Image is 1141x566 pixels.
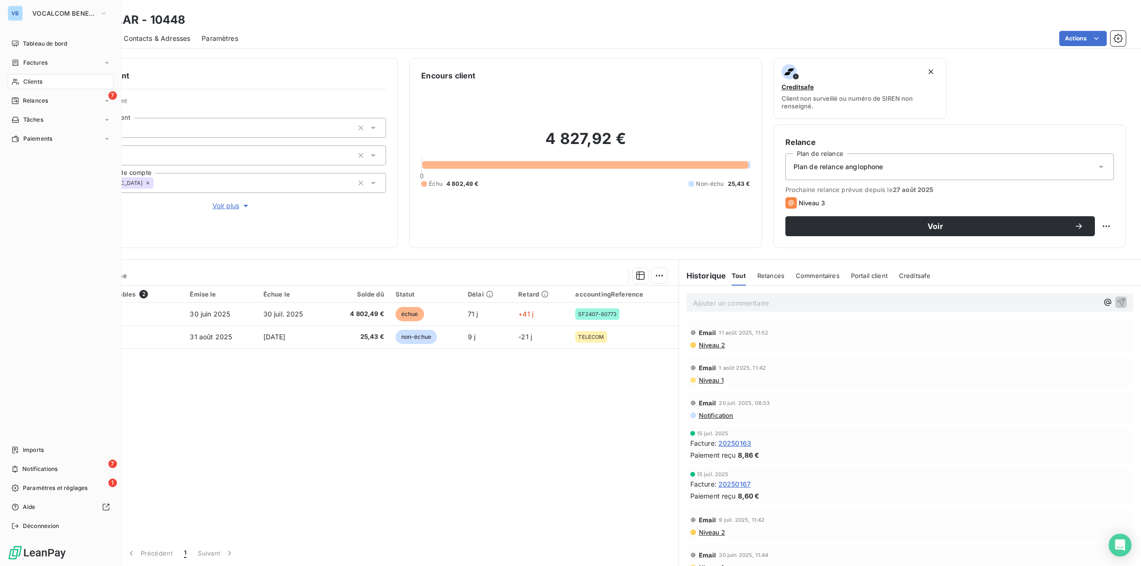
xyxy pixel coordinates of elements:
[420,172,424,180] span: 0
[421,70,475,81] h6: Encours client
[893,186,934,193] span: 27 août 2025
[518,290,564,298] div: Retard
[698,412,734,419] span: Notification
[785,216,1095,236] button: Voir
[190,333,232,341] span: 31 août 2025
[178,543,192,563] button: 1
[23,115,43,124] span: Tâches
[697,471,729,477] span: 15 juil. 2025
[699,329,716,336] span: Email
[23,503,36,511] span: Aide
[333,290,384,298] div: Solde dû
[851,272,888,279] span: Portail client
[77,201,386,211] button: Voir plus
[690,438,716,448] span: Facture :
[421,129,750,158] h2: 4 827,92 €
[192,543,240,563] button: Suivant
[263,333,286,341] span: [DATE]
[785,136,1114,148] h6: Relance
[23,134,52,143] span: Paiements
[23,96,48,105] span: Relances
[518,333,532,341] span: -21 j
[719,400,770,406] span: 20 juil. 2025, 08:53
[468,290,507,298] div: Délai
[696,180,724,188] span: Non-échu
[732,272,746,279] span: Tout
[184,548,186,558] span: 1
[77,97,386,110] span: Propriétés Client
[8,499,114,515] a: Aide
[578,311,617,317] span: SF2407-60773
[690,479,716,489] span: Facture :
[446,180,479,188] span: 4 802,49 €
[1109,534,1131,556] div: Open Intercom Messenger
[699,364,716,372] span: Email
[690,450,736,460] span: Paiement reçu
[429,180,443,188] span: Échu
[793,162,883,172] span: Plan de relance anglophone
[738,450,760,460] span: 8,86 €
[757,272,784,279] span: Relances
[738,491,760,501] span: 8,60 €
[23,522,59,530] span: Déconnexion
[578,334,604,340] span: TELECOM
[697,431,729,436] span: 15 juil. 2025
[263,290,322,298] div: Échue le
[719,365,766,371] span: 1 août 2025, 11:42
[84,11,185,29] h3: IQ SOLAR - 10448
[728,180,750,188] span: 25,43 €
[899,272,931,279] span: Creditsafe
[785,186,1114,193] span: Prochaine relance prévue depuis le
[23,58,48,67] span: Factures
[8,6,23,21] div: VB
[699,551,716,559] span: Email
[699,516,716,524] span: Email
[108,460,117,468] span: 7
[699,399,716,407] span: Email
[190,310,230,318] span: 30 juin 2025
[718,479,751,489] span: 20250167
[782,95,939,110] span: Client non surveillé ou numéro de SIREN non renseigné.
[797,222,1074,230] span: Voir
[799,199,825,207] span: Niveau 3
[124,34,190,43] span: Contacts & Adresses
[139,290,148,298] span: 2
[719,330,768,336] span: 11 août 2025, 11:52
[774,58,947,119] button: CreditsafeClient non surveillé ou numéro de SIREN non renseigné.
[108,479,117,487] span: 1
[719,517,764,523] span: 9 juil. 2025, 11:42
[1059,31,1107,46] button: Actions
[23,446,44,454] span: Imports
[32,10,96,17] span: VOCALCOM BENELUX
[23,484,87,492] span: Paramètres et réglages
[213,201,251,211] span: Voir plus
[396,307,424,321] span: échue
[154,179,161,187] input: Ajouter une valeur
[698,528,725,536] span: Niveau 2
[796,272,840,279] span: Commentaires
[121,543,178,563] button: Précédent
[108,91,117,100] span: 7
[23,39,67,48] span: Tableau de bord
[77,290,179,298] div: Pièces comptables
[782,83,814,91] span: Creditsafe
[468,333,475,341] span: 9 j
[202,34,238,43] span: Paramètres
[679,270,726,281] h6: Historique
[263,310,303,318] span: 30 juil. 2025
[396,330,437,344] span: non-échue
[333,309,384,319] span: 4 802,49 €
[58,70,386,81] h6: Informations client
[698,341,725,349] span: Niveau 2
[719,552,768,558] span: 30 juin 2025, 11:44
[396,290,456,298] div: Statut
[468,310,478,318] span: 71 j
[698,376,724,384] span: Niveau 1
[190,290,251,298] div: Émise le
[575,290,672,298] div: accountingReference
[718,438,751,448] span: 20250163
[8,545,67,560] img: Logo LeanPay
[518,310,533,318] span: +41 j
[690,491,736,501] span: Paiement reçu
[333,332,384,342] span: 25,43 €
